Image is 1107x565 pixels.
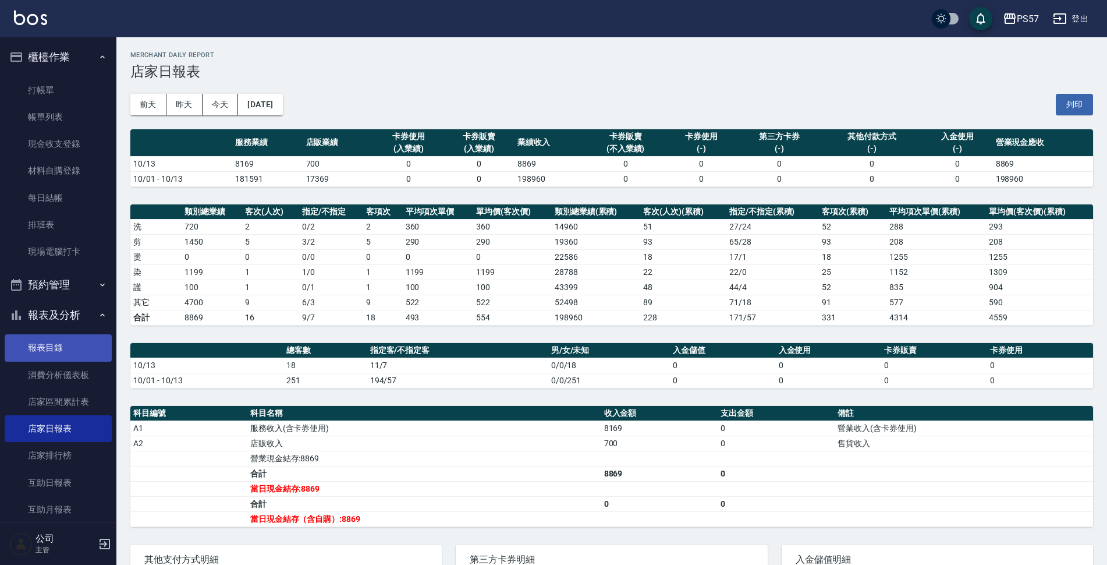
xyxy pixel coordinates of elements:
td: 554 [473,310,552,325]
td: 0/0/251 [548,373,670,388]
div: 第三方卡券 [739,130,819,143]
td: 288 [886,219,986,234]
th: 卡券販賣 [881,343,987,358]
th: 客項次(累積) [819,204,886,220]
td: 1 [242,280,299,295]
td: 0 [585,156,666,171]
td: A1 [130,421,247,436]
td: 52 [819,219,886,234]
td: 51 [640,219,726,234]
td: 18 [363,310,402,325]
img: Person [9,532,33,556]
a: 店家區間累計表 [5,389,112,415]
td: 0 [444,156,515,171]
td: 52498 [552,295,641,310]
td: 52 [819,280,886,295]
th: 業績收入 [515,129,585,157]
table: a dense table [130,343,1093,389]
div: (-) [925,143,989,155]
td: 0 [601,496,718,511]
th: 客次(人次) [242,204,299,220]
a: 打帳單 [5,77,112,104]
table: a dense table [130,406,1093,527]
td: 售貨收入 [835,436,1093,451]
td: 100 [182,280,242,295]
td: 22 [640,264,726,280]
td: 18 [640,249,726,264]
td: 6 / 3 [299,295,363,310]
td: 1450 [182,234,242,249]
td: 17 / 1 [726,249,819,264]
td: 0 [666,156,736,171]
td: 27 / 24 [726,219,819,234]
td: 25 [819,264,886,280]
td: 合計 [247,496,601,511]
th: 卡券使用 [987,343,1093,358]
td: 10/13 [130,358,283,373]
button: 昨天 [166,94,203,115]
th: 單均價(客次價) [473,204,552,220]
td: 100 [473,280,552,295]
td: 0 [718,496,835,511]
div: (-) [739,143,819,155]
div: 卡券使用 [669,130,733,143]
a: 現場電腦打卡 [5,238,112,265]
a: 材料自購登錄 [5,157,112,184]
th: 營業現金應收 [993,129,1093,157]
td: 染 [130,264,182,280]
td: 28788 [552,264,641,280]
td: 198960 [515,171,585,186]
td: 0 [881,373,987,388]
button: 前天 [130,94,166,115]
div: (-) [825,143,919,155]
th: 男/女/未知 [548,343,670,358]
td: 100 [403,280,474,295]
td: 當日現金結存（含自購）:8869 [247,511,601,527]
td: 店販收入 [247,436,601,451]
th: 科目編號 [130,406,247,421]
button: [DATE] [238,94,282,115]
a: 每日結帳 [5,185,112,211]
div: 其他付款方式 [825,130,919,143]
td: 合計 [130,310,182,325]
td: 904 [986,280,1093,295]
button: save [969,7,992,30]
td: 0 / 2 [299,219,363,234]
td: 合計 [247,466,601,481]
td: 0 / 1 [299,280,363,295]
th: 類別總業績(累積) [552,204,641,220]
a: 店家排行榜 [5,442,112,469]
td: 0 [585,171,666,186]
button: 櫃檯作業 [5,42,112,72]
td: 0 [444,171,515,186]
td: 4559 [986,310,1093,325]
td: 0 [736,171,822,186]
td: 0 [374,156,444,171]
td: 護 [130,280,182,295]
td: 91 [819,295,886,310]
p: 主管 [36,545,95,555]
td: 0 [822,156,922,171]
a: 排班表 [5,211,112,238]
td: 228 [640,310,726,325]
td: 8869 [993,156,1093,171]
td: 10/01 - 10/13 [130,171,232,186]
td: 0 / 0 [299,249,363,264]
td: 1 [242,264,299,280]
td: 4700 [182,295,242,310]
td: 1 [363,264,402,280]
td: 0 [718,466,835,481]
td: 1 / 0 [299,264,363,280]
td: A2 [130,436,247,451]
td: 1 [363,280,402,295]
a: 店家日報表 [5,415,112,442]
td: 0 [666,171,736,186]
td: 0/0/18 [548,358,670,373]
td: 22 / 0 [726,264,819,280]
th: 指定/不指定(累積) [726,204,819,220]
button: 預約管理 [5,270,112,300]
td: 0 [182,249,242,264]
td: 198960 [552,310,641,325]
td: 700 [601,436,718,451]
td: 0 [822,171,922,186]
